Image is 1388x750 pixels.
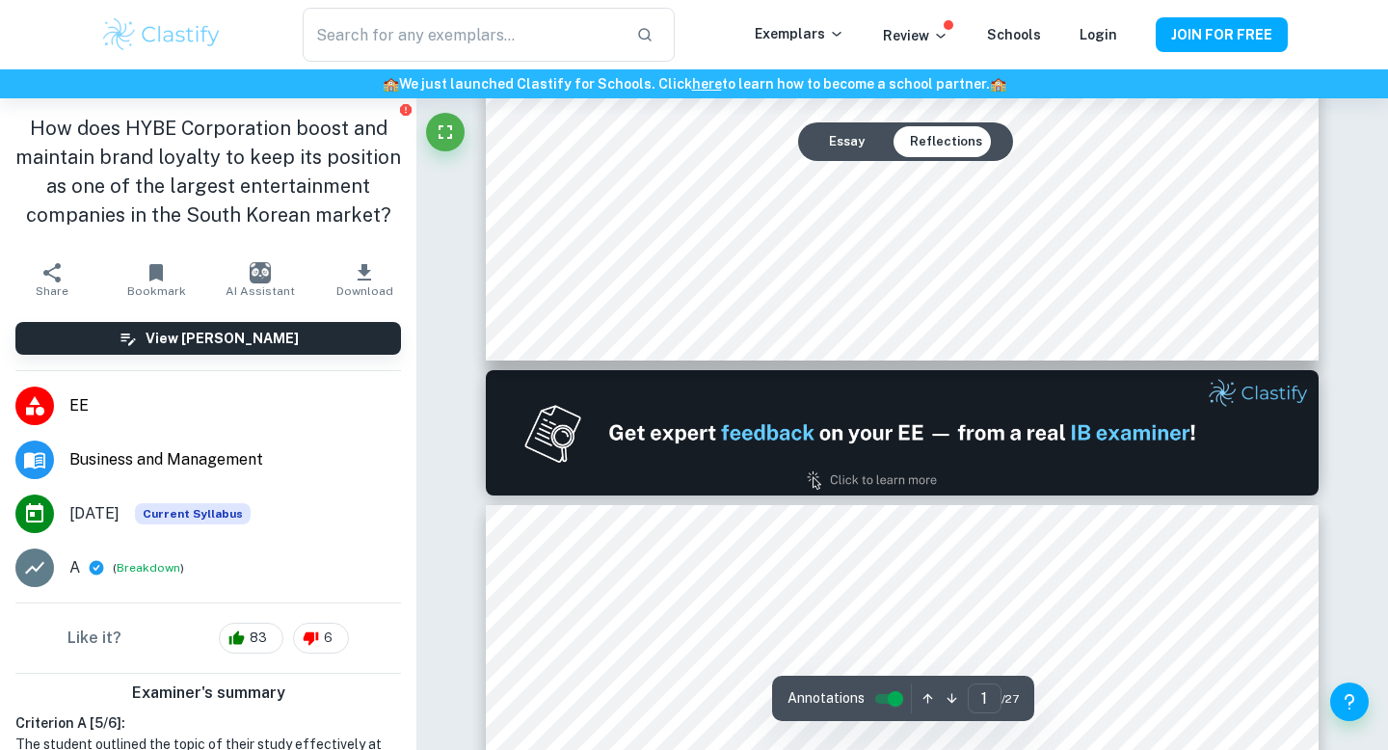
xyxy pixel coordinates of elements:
[1330,683,1369,721] button: Help and Feedback
[426,113,465,151] button: Fullscreen
[336,284,393,298] span: Download
[69,394,401,417] span: EE
[383,76,399,92] span: 🏫
[15,712,401,734] h6: Criterion A [ 5 / 6 ]:
[313,629,343,648] span: 6
[104,253,208,307] button: Bookmark
[883,25,948,46] p: Review
[135,503,251,524] div: This exemplar is based on the current syllabus. Feel free to refer to it for inspiration/ideas wh...
[100,15,223,54] img: Clastify logo
[486,370,1319,496] img: Ad
[987,27,1041,42] a: Schools
[692,76,722,92] a: here
[67,627,121,650] h6: Like it?
[219,623,283,654] div: 83
[312,253,416,307] button: Download
[990,76,1006,92] span: 🏫
[755,23,844,44] p: Exemplars
[146,328,299,349] h6: View [PERSON_NAME]
[1001,690,1019,708] span: / 27
[239,629,278,648] span: 83
[127,284,186,298] span: Bookmark
[1156,17,1288,52] button: JOIN FOR FREE
[293,623,349,654] div: 6
[226,284,295,298] span: AI Assistant
[69,502,120,525] span: [DATE]
[303,8,621,62] input: Search for any exemplars...
[69,448,401,471] span: Business and Management
[15,322,401,355] button: View [PERSON_NAME]
[135,503,251,524] span: Current Syllabus
[117,559,180,576] button: Breakdown
[1080,27,1117,42] a: Login
[15,114,401,229] h1: How does HYBE Corporation boost and maintain brand loyalty to keep its position as one of the lar...
[4,73,1384,94] h6: We just launched Clastify for Schools. Click to learn how to become a school partner.
[814,126,880,157] button: Essay
[36,284,68,298] span: Share
[894,126,998,157] button: Reflections
[398,102,413,117] button: Report issue
[113,559,184,577] span: ( )
[787,688,865,709] span: Annotations
[8,682,409,705] h6: Examiner's summary
[208,253,312,307] button: AI Assistant
[69,556,80,579] p: A
[250,262,271,283] img: AI Assistant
